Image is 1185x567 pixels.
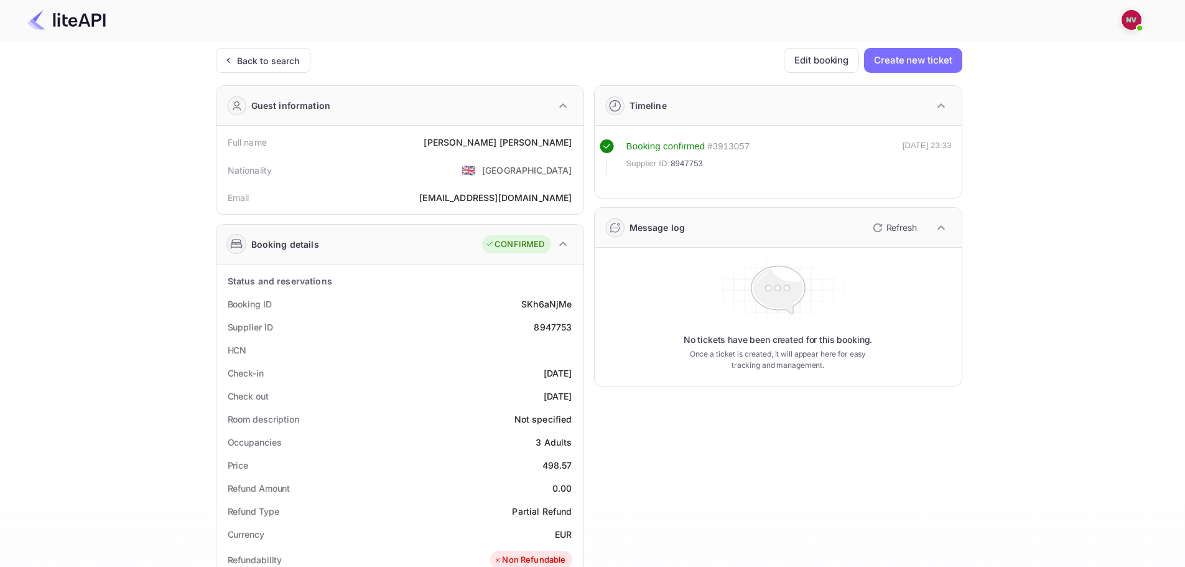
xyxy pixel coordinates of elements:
[630,99,667,112] div: Timeline
[462,159,476,181] span: United States
[228,413,299,426] div: Room description
[536,436,572,449] div: 3 Adults
[630,221,685,234] div: Message log
[482,164,572,177] div: [GEOGRAPHIC_DATA]
[886,221,917,234] p: Refresh
[865,218,922,238] button: Refresh
[542,459,572,472] div: 498.57
[228,321,273,334] div: Supplier ID
[228,436,282,449] div: Occupancies
[228,136,267,149] div: Full name
[626,157,670,170] span: Supplier ID:
[544,367,572,380] div: [DATE]
[228,459,249,472] div: Price
[228,482,290,495] div: Refund Amount
[626,139,705,154] div: Booking confirmed
[671,157,703,170] span: 8947753
[27,10,106,30] img: LiteAPI Logo
[228,553,282,566] div: Refundability
[228,390,269,403] div: Check out
[707,139,750,154] div: # 3913057
[485,238,544,251] div: CONFIRMED
[552,482,572,495] div: 0.00
[514,413,572,426] div: Not specified
[512,505,572,518] div: Partial Refund
[228,298,272,311] div: Booking ID
[228,191,249,204] div: Email
[228,274,332,288] div: Status and reservations
[228,367,264,380] div: Check-in
[228,528,264,541] div: Currency
[228,164,272,177] div: Nationality
[903,139,952,176] div: [DATE] 23:33
[784,48,859,73] button: Edit booking
[424,136,572,149] div: [PERSON_NAME] [PERSON_NAME]
[1122,10,1141,30] img: Nicholas Valbusa
[493,554,565,566] div: Non Refundable
[684,334,873,346] p: No tickets have been created for this booking.
[228,344,247,357] div: HCN
[419,191,572,204] div: [EMAIL_ADDRESS][DOMAIN_NAME]
[237,54,300,67] div: Back to search
[534,321,572,334] div: 8947753
[680,349,876,371] p: Once a ticket is created, it will appear here for easy tracking and management.
[864,48,962,73] button: Create new ticket
[555,528,572,541] div: EUR
[544,390,572,403] div: [DATE]
[228,505,279,518] div: Refund Type
[251,238,319,251] div: Booking details
[251,99,331,112] div: Guest information
[521,298,572,311] div: SKh6aNjMe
